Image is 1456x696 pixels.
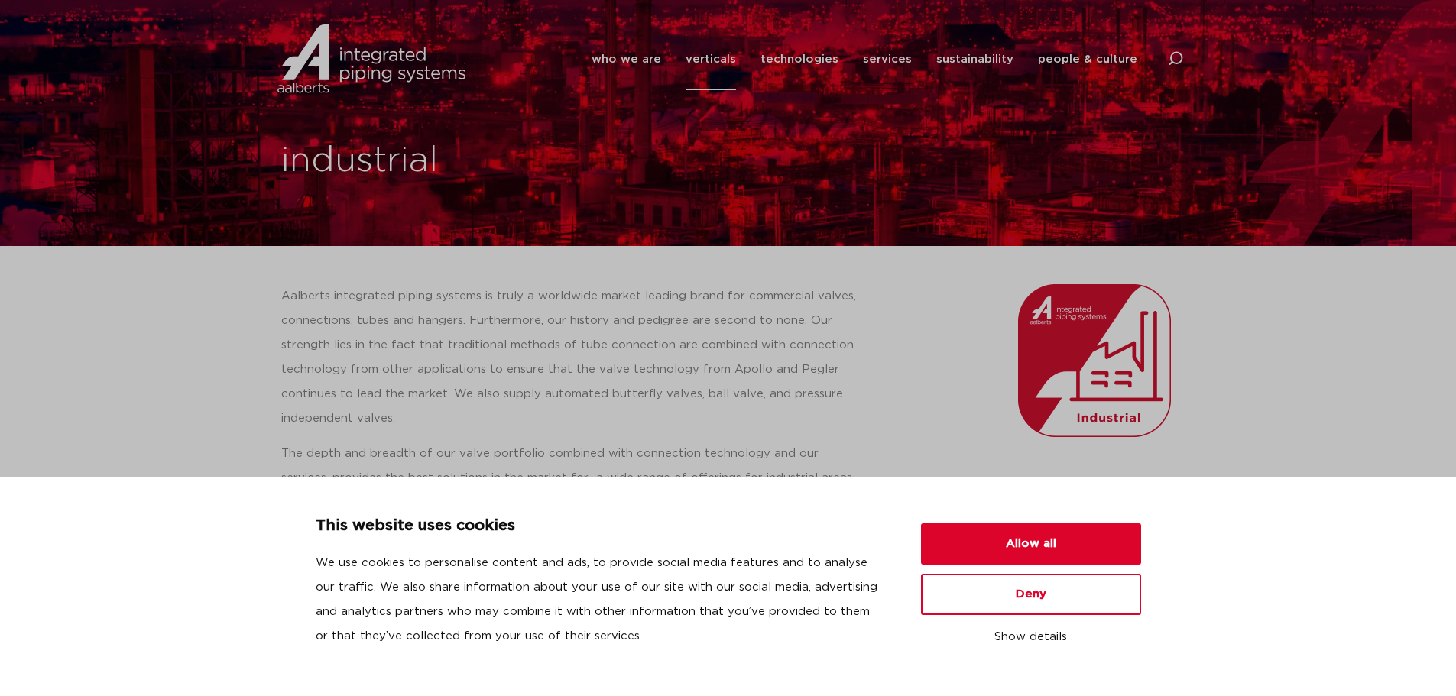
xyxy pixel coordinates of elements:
nav: Menu [592,28,1137,90]
a: services [863,28,912,90]
h1: industrial [281,137,721,186]
a: people & culture [1038,28,1137,90]
p: This website uses cookies [316,514,884,539]
a: who we are [592,28,661,90]
button: Show details [921,624,1141,650]
img: Aalberts_IPS_icon_industrial_rgb [1018,284,1171,437]
a: sustainability [936,28,1013,90]
p: Aalberts integrated piping systems is truly a worldwide market leading brand for commercial valve... [281,284,866,431]
p: The depth and breadth of our valve portfolio combined with connection technology and our services... [281,442,866,515]
a: technologies [760,28,838,90]
p: We use cookies to personalise content and ads, to provide social media features and to analyse ou... [316,551,884,649]
button: Allow all [921,523,1141,565]
a: verticals [686,28,736,90]
button: Deny [921,574,1141,615]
